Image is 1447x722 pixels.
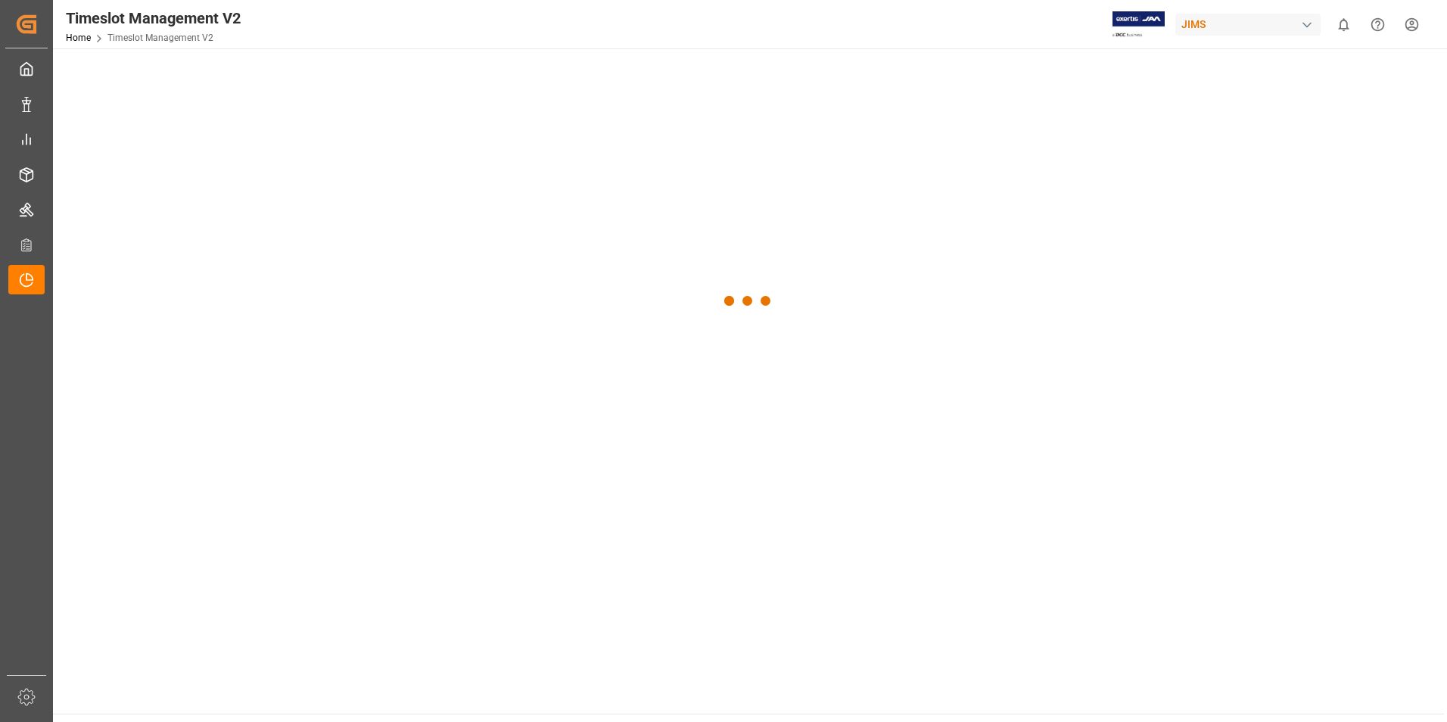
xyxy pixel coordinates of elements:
[1327,8,1361,42] button: show 0 new notifications
[1175,10,1327,39] button: JIMS
[1361,8,1395,42] button: Help Center
[66,33,91,43] a: Home
[1112,11,1165,38] img: Exertis%20JAM%20-%20Email%20Logo.jpg_1722504956.jpg
[66,7,241,30] div: Timeslot Management V2
[1175,14,1321,36] div: JIMS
